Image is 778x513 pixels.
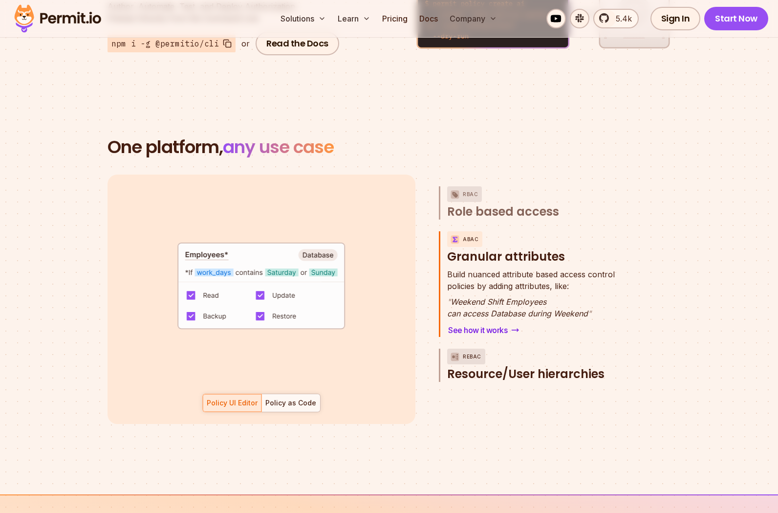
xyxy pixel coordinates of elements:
div: Policy as Code [265,398,316,408]
button: Company [446,9,501,28]
a: Sign In [650,7,701,30]
button: Solutions [277,9,330,28]
h2: One platform, [108,137,670,157]
button: Policy as Code [261,394,321,412]
p: Weekend Shift Employees can access Database during Weekend [447,296,615,319]
span: npm i -g @permitio/cli [111,38,219,49]
span: Role based access [447,204,559,220]
a: Read the Docs [256,32,339,55]
span: any use case [223,134,334,159]
div: ABACGranular attributes [447,268,629,337]
span: " [588,309,591,318]
span: 5.4k [610,13,632,24]
button: ReBACResource/User hierarchies [447,349,629,382]
button: npm i -g @permitio/cli [108,35,236,52]
a: Docs [415,9,442,28]
button: RBACRole based access [447,186,629,220]
a: See how it works [447,323,520,337]
p: policies by adding attributes, like: [447,268,615,292]
a: 5.4k [593,9,639,28]
a: Start Now [704,7,768,30]
p: RBAC [463,186,478,202]
p: ReBAC [463,349,481,364]
img: Permit logo [10,2,106,35]
span: Build nuanced attribute based access control [447,268,615,280]
div: or [241,38,250,49]
span: " [447,297,451,307]
a: Pricing [378,9,411,28]
span: Resource/User hierarchies [447,366,605,382]
button: Learn [334,9,374,28]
